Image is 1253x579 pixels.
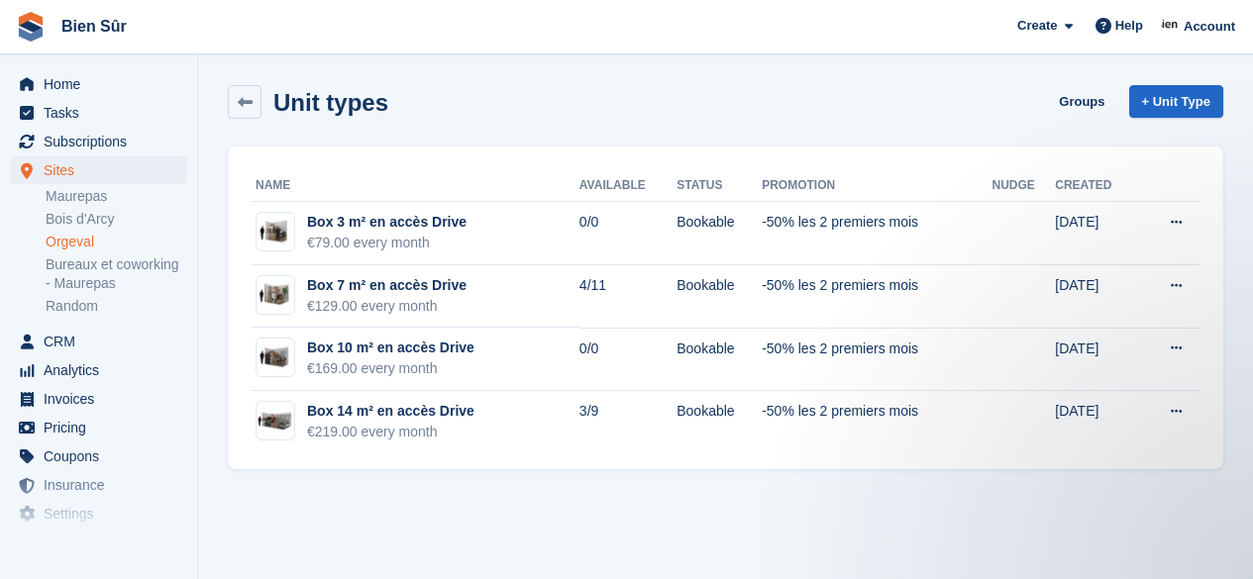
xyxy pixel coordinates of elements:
[44,529,162,556] span: Capital
[1051,85,1112,118] a: Groups
[307,401,474,422] div: Box 14 m² en accès Drive
[1055,170,1138,202] th: Created
[10,500,187,528] a: menu
[579,391,677,453] td: 3/9
[44,128,162,155] span: Subscriptions
[762,202,992,265] td: -50% les 2 premiers mois
[257,218,294,246] img: box-3,2m2.jpg
[10,156,187,184] a: menu
[1055,202,1138,265] td: [DATE]
[307,275,467,296] div: Box 7 m² en accès Drive
[10,356,187,384] a: menu
[46,233,187,251] a: Orgeval
[992,170,1056,202] th: Nudge
[44,471,162,499] span: Insurance
[10,99,187,127] a: menu
[46,187,187,206] a: Maurepas
[307,358,474,379] div: €169.00 every month
[10,128,187,155] a: menu
[252,170,579,202] th: Name
[579,328,677,391] td: 0/0
[44,70,162,98] span: Home
[307,422,474,442] div: €219.00 every month
[10,328,187,355] a: menu
[1115,16,1143,36] span: Help
[44,356,162,384] span: Analytics
[1055,265,1138,329] td: [DATE]
[762,391,992,453] td: -50% les 2 premiers mois
[307,233,467,253] div: €79.00 every month
[677,170,762,202] th: Status
[16,12,46,42] img: stora-icon-8386f47178a22dfd0bd8f6a31ec36ba5ce8667c1dd55bd0f319d3a0aa187defe.svg
[44,99,162,127] span: Tasks
[677,265,762,329] td: Bookable
[273,89,388,116] h2: Unit types
[677,328,762,391] td: Bookable
[257,407,294,435] img: box-14m2.jpg
[307,338,474,358] div: Box 10 m² en accès Drive
[10,442,187,470] a: menu
[44,385,162,413] span: Invoices
[44,414,162,441] span: Pricing
[1184,17,1235,37] span: Account
[762,265,992,329] td: -50% les 2 premiers mois
[44,156,162,184] span: Sites
[677,391,762,453] td: Bookable
[10,385,187,413] a: menu
[44,500,162,528] span: Settings
[307,296,467,317] div: €129.00 every month
[1017,16,1057,36] span: Create
[44,328,162,355] span: CRM
[46,210,187,229] a: Bois d'Arcy
[10,70,187,98] a: menu
[257,280,294,309] img: box-7m2.jpg
[1161,16,1181,36] img: Asmaa Habri
[762,170,992,202] th: Promotion
[10,414,187,441] a: menu
[257,343,294,372] img: box-6m2.jpg
[46,297,187,316] a: Random
[10,529,187,556] a: menu
[762,328,992,391] td: -50% les 2 premiers mois
[579,170,677,202] th: Available
[44,442,162,470] span: Coupons
[53,10,135,43] a: Bien Sûr
[10,471,187,499] a: menu
[1055,391,1138,453] td: [DATE]
[677,202,762,265] td: Bookable
[579,265,677,329] td: 4/11
[1055,328,1138,391] td: [DATE]
[307,212,467,233] div: Box 3 m² en accès Drive
[46,255,187,293] a: Bureaux et coworking - Maurepas
[579,202,677,265] td: 0/0
[1129,85,1223,118] a: + Unit Type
